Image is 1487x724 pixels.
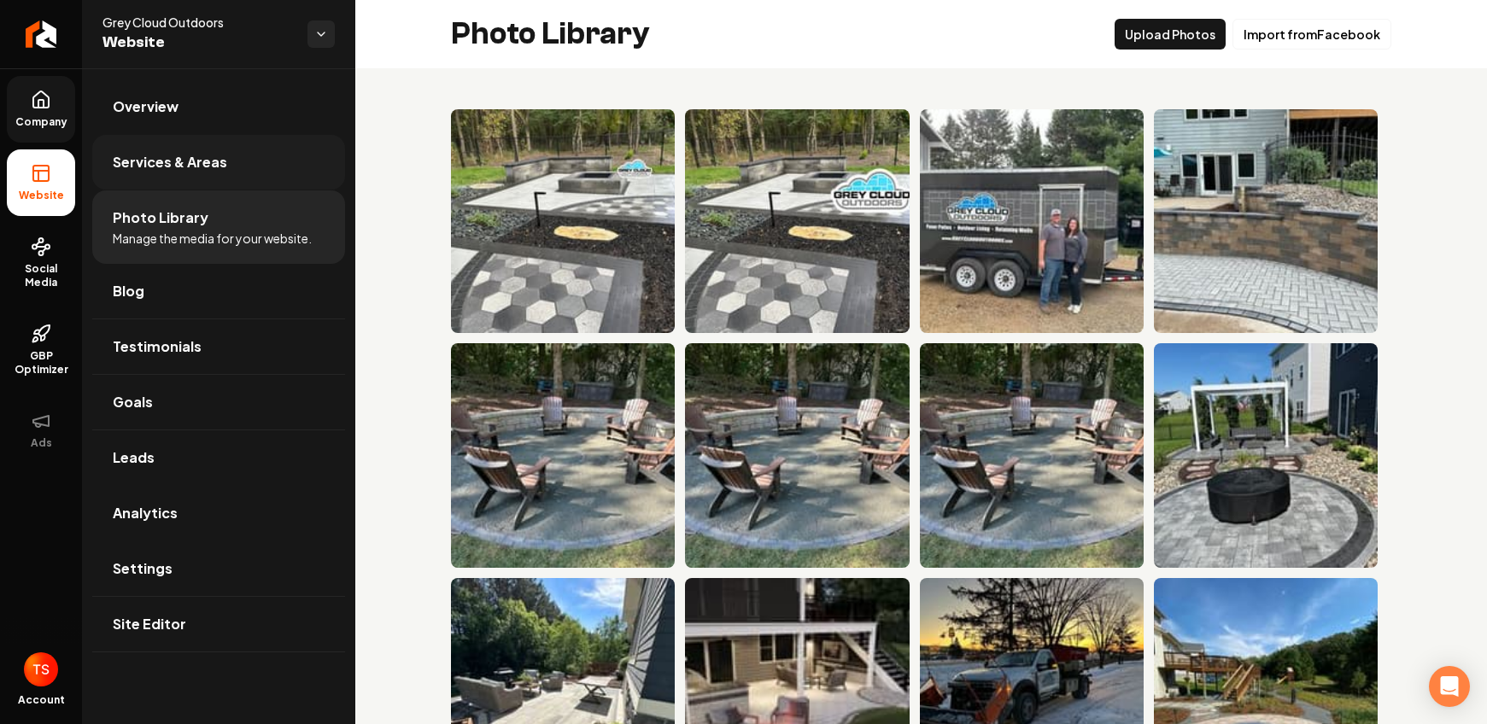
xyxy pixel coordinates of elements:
h2: Photo Library [451,17,650,51]
a: Social Media [7,223,75,303]
a: Overview [92,79,345,134]
a: Blog [92,264,345,318]
span: Analytics [113,503,178,523]
img: Adirondack chairs arranged around a circular stone fire pit in a garden setting. [451,343,675,567]
span: Grey Cloud Outdoors [102,14,294,31]
span: Photo Library [113,207,208,228]
span: Ads [24,436,59,450]
span: Company [9,115,74,129]
span: Overview [113,96,179,117]
button: Ads [7,397,75,464]
span: Manage the media for your website. [113,230,312,247]
span: Social Media [7,262,75,289]
span: Services & Areas [113,152,227,172]
span: Website [12,189,71,202]
img: Rebolt Logo [26,20,57,48]
a: GBP Optimizer [7,310,75,390]
span: Testimonials [113,336,202,357]
a: Analytics [92,486,345,540]
img: Tiered stone retaining wall with herringbone patio, outdoor furniture, and greenery in background. [1154,109,1378,333]
button: Open user button [24,652,58,686]
img: Outdoor patio with a seating area, pergola, and circular fire pit covered in a landscaped yard. [1154,343,1378,567]
span: Leads [113,447,155,468]
span: Blog [113,281,144,301]
span: Goals [113,392,153,412]
img: Tyler Schulke [24,652,58,686]
span: Website [102,31,294,55]
a: Settings [92,541,345,596]
img: Couple standing beside a Grey Cloud Outdoors trailer in a natural outdoor setting. [920,109,1144,333]
button: Import fromFacebook [1232,19,1391,50]
a: Site Editor [92,597,345,651]
a: Leads [92,430,345,485]
img: Modern outdoor patio design with stone paving, fire pit, and landscaped greenery. [451,109,675,333]
img: Cozy outdoor fire pit area with five wooden chairs and stone seating, surrounded by greenery. [685,343,909,567]
img: Modern outdoor patio with stone features, landscaping, and a fire pit by Grey Cloud Outdoors. [685,109,909,333]
a: Testimonials [92,319,345,374]
span: GBP Optimizer [7,349,75,377]
button: Upload Photos [1115,19,1226,50]
a: Services & Areas [92,135,345,190]
a: Goals [92,375,345,429]
div: Open Intercom Messenger [1429,666,1470,707]
img: Adirondack chairs arranged in a circular fire pit area surrounded by greenery. [920,343,1144,567]
span: Account [18,693,65,707]
span: Settings [113,558,173,579]
a: Company [7,76,75,143]
span: Site Editor [113,614,186,634]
